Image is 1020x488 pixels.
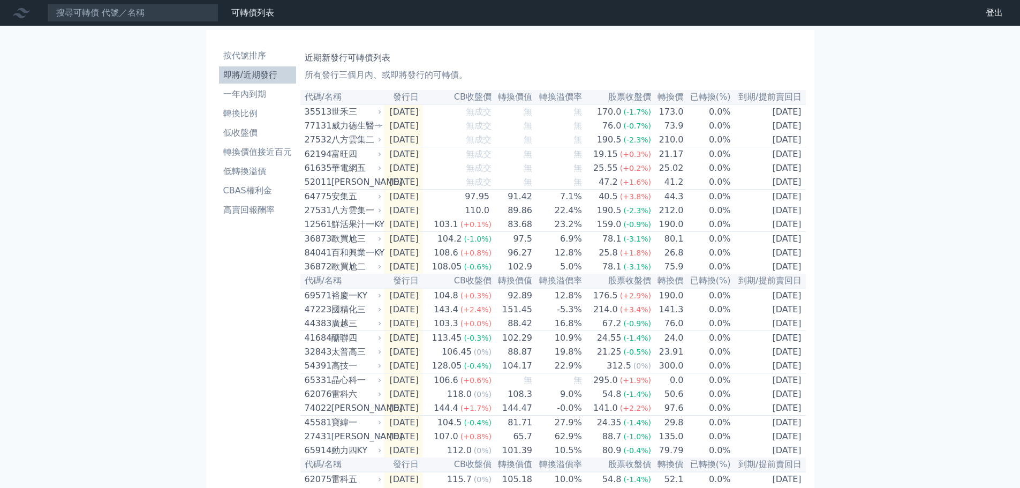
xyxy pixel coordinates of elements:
[384,232,423,246] td: [DATE]
[464,334,492,342] span: (-0.3%)
[533,331,583,346] td: 10.9%
[731,147,806,162] td: [DATE]
[331,332,380,344] div: 醣聯四
[652,331,684,346] td: 24.0
[47,4,218,22] input: 搜尋可轉債 代號／名稱
[684,161,731,175] td: 0.0%
[652,373,684,388] td: 0.0
[219,201,296,219] a: 高賣回報酬率
[595,218,624,231] div: 159.0
[684,119,731,133] td: 0.0%
[620,150,651,159] span: (+0.3%)
[432,246,460,259] div: 108.6
[600,260,624,273] div: 78.1
[432,289,460,302] div: 104.8
[591,402,620,415] div: 141.0
[596,246,620,259] div: 25.8
[652,217,684,232] td: 190.0
[305,359,329,372] div: 54391
[384,260,423,274] td: [DATE]
[474,390,492,399] span: (0%)
[684,217,731,232] td: 0.0%
[533,345,583,359] td: 19.8%
[652,288,684,303] td: 190.0
[652,147,684,162] td: 21.17
[445,388,474,401] div: 118.0
[533,387,583,401] td: 9.0%
[384,303,423,317] td: [DATE]
[305,346,329,358] div: 32843
[423,274,492,288] th: CB收盤價
[331,260,380,273] div: 歐買尬二
[492,190,533,204] td: 91.42
[684,260,731,274] td: 0.0%
[305,218,329,231] div: 12561
[623,122,651,130] span: (-0.7%)
[684,345,731,359] td: 0.0%
[684,359,731,373] td: 0.0%
[731,401,806,416] td: [DATE]
[331,388,380,401] div: 雷科六
[331,232,380,245] div: 歐買尬三
[492,387,533,401] td: 108.3
[435,232,464,245] div: 104.2
[591,374,620,387] div: 295.0
[652,401,684,416] td: 97.6
[463,204,492,217] div: 110.0
[384,104,423,119] td: [DATE]
[300,90,384,104] th: 代碼/名稱
[533,90,583,104] th: 轉換溢價率
[591,303,620,316] div: 214.0
[384,119,423,133] td: [DATE]
[533,246,583,260] td: 12.8%
[684,331,731,346] td: 0.0%
[219,105,296,122] a: 轉換比例
[684,373,731,388] td: 0.0%
[460,376,492,385] span: (+0.6%)
[466,134,492,145] span: 無成交
[492,359,533,373] td: 104.17
[464,418,492,427] span: (-0.4%)
[464,362,492,370] span: (-0.4%)
[219,86,296,103] a: 一年內到期
[231,7,274,18] a: 可轉債列表
[573,107,582,117] span: 無
[384,387,423,401] td: [DATE]
[305,106,329,118] div: 35513
[605,359,633,372] div: 312.5
[463,190,492,203] div: 97.95
[731,416,806,430] td: [DATE]
[652,204,684,217] td: 212.0
[219,184,296,197] li: CBAS權利金
[331,289,380,302] div: 裕慶一KY
[533,359,583,373] td: 22.9%
[731,161,806,175] td: [DATE]
[731,345,806,359] td: [DATE]
[595,106,624,118] div: 170.0
[423,90,492,104] th: CB收盤價
[596,176,620,189] div: 47.2
[652,274,684,288] th: 轉換價
[524,121,532,131] span: 無
[466,107,492,117] span: 無成交
[219,144,296,161] a: 轉換價值接近百元
[684,401,731,416] td: 0.0%
[684,190,731,204] td: 0.0%
[524,177,532,187] span: 無
[384,274,423,288] th: 發行日
[533,232,583,246] td: 6.9%
[731,190,806,204] td: [DATE]
[652,260,684,274] td: 75.9
[219,126,296,139] li: 低收盤價
[652,190,684,204] td: 44.3
[492,274,533,288] th: 轉換價值
[460,291,492,300] span: (+0.3%)
[384,161,423,175] td: [DATE]
[384,430,423,444] td: [DATE]
[524,107,532,117] span: 無
[652,416,684,430] td: 29.8
[384,288,423,303] td: [DATE]
[620,249,651,257] span: (+1.8%)
[533,303,583,317] td: -5.3%
[684,147,731,162] td: 0.0%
